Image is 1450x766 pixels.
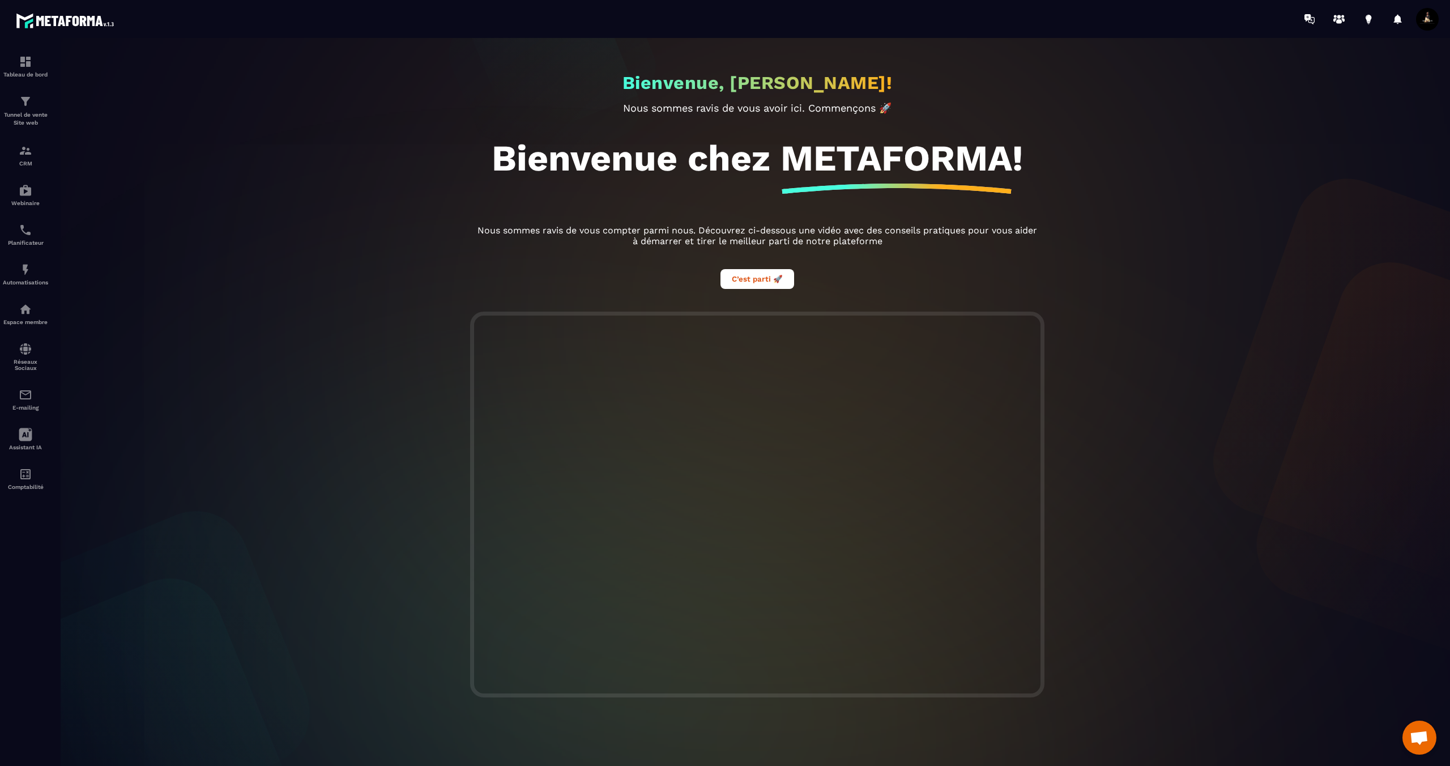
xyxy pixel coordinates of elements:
img: accountant [19,467,32,481]
a: formationformationTunnel de vente Site web [3,86,48,135]
p: Nous sommes ravis de vous avoir ici. Commençons 🚀 [474,102,1040,114]
p: Nous sommes ravis de vous compter parmi nous. Découvrez ci-dessous une vidéo avec des conseils pr... [474,225,1040,246]
a: social-networksocial-networkRéseaux Sociaux [3,334,48,380]
a: formationformationTableau de bord [3,46,48,86]
img: formation [19,144,32,158]
p: Automatisations [3,279,48,286]
img: email [19,388,32,402]
img: logo [16,10,118,31]
div: Ouvrir le chat [1402,721,1436,755]
img: scheduler [19,223,32,237]
p: Planificateur [3,240,48,246]
p: Tableau de bord [3,71,48,78]
h2: Bienvenue, [PERSON_NAME]! [622,72,893,93]
p: Espace membre [3,319,48,325]
a: Assistant IA [3,419,48,459]
a: accountantaccountantComptabilité [3,459,48,499]
p: Assistant IA [3,444,48,450]
a: automationsautomationsWebinaire [3,175,48,215]
p: CRM [3,160,48,167]
p: Comptabilité [3,484,48,490]
img: social-network [19,342,32,356]
a: formationformationCRM [3,135,48,175]
img: formation [19,95,32,108]
a: emailemailE-mailing [3,380,48,419]
button: C’est parti 🚀 [720,269,794,289]
img: automations [19,303,32,316]
a: schedulerschedulerPlanificateur [3,215,48,254]
img: automations [19,184,32,197]
a: automationsautomationsAutomatisations [3,254,48,294]
img: formation [19,55,32,69]
a: C’est parti 🚀 [720,273,794,284]
a: automationsautomationsEspace membre [3,294,48,334]
p: Réseaux Sociaux [3,359,48,371]
img: automations [19,263,32,276]
h1: Bienvenue chez METAFORMA! [492,137,1023,180]
p: Webinaire [3,200,48,206]
p: Tunnel de vente Site web [3,111,48,127]
p: E-mailing [3,405,48,411]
